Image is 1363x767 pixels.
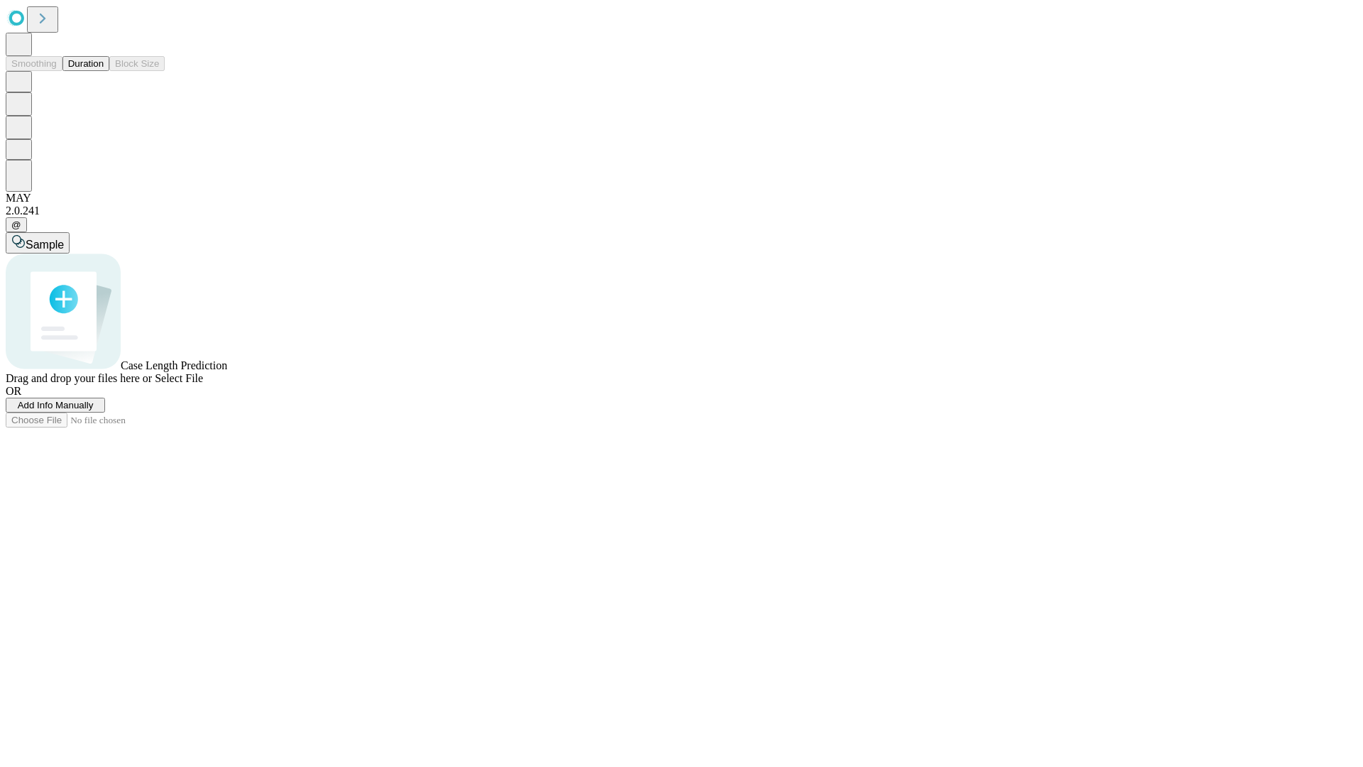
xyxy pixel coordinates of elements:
[6,217,27,232] button: @
[6,56,62,71] button: Smoothing
[155,372,203,384] span: Select File
[6,372,152,384] span: Drag and drop your files here or
[6,232,70,254] button: Sample
[6,385,21,397] span: OR
[6,192,1357,205] div: MAY
[6,205,1357,217] div: 2.0.241
[11,219,21,230] span: @
[6,398,105,413] button: Add Info Manually
[18,400,94,410] span: Add Info Manually
[62,56,109,71] button: Duration
[121,359,227,371] span: Case Length Prediction
[109,56,165,71] button: Block Size
[26,239,64,251] span: Sample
